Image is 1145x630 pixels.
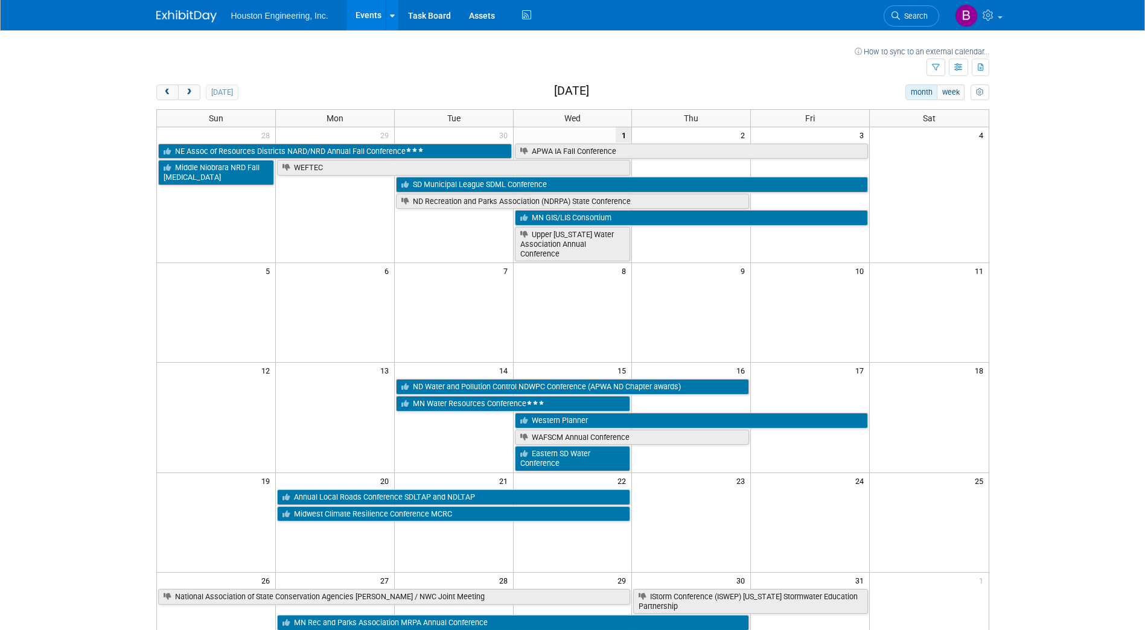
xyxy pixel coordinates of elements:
[923,113,936,123] span: Sat
[396,379,750,395] a: ND Water and Pollution Control NDWPC Conference (APWA ND Chapter awards)
[447,113,461,123] span: Tue
[498,363,513,378] span: 14
[554,84,589,98] h2: [DATE]
[633,589,868,614] a: IStorm Conference (ISWEP) [US_STATE] Stormwater Education Partnership
[974,473,989,488] span: 25
[515,413,869,428] a: Western Planner
[515,430,750,445] a: WAFSCM Annual Conference
[498,473,513,488] span: 21
[231,11,328,21] span: Houston Engineering, Inc.
[178,84,200,100] button: next
[379,127,394,142] span: 29
[498,573,513,588] span: 28
[379,573,394,588] span: 27
[277,506,631,522] a: Midwest Climate Resilience Conference MCRC
[616,127,631,142] span: 1
[156,84,179,100] button: prev
[858,127,869,142] span: 3
[158,589,631,605] a: National Association of State Conservation Agencies [PERSON_NAME] / NWC Joint Meeting
[978,573,989,588] span: 1
[854,473,869,488] span: 24
[158,160,274,185] a: Middle Niobrara NRD Fall [MEDICAL_DATA]
[855,47,989,56] a: How to sync to an external calendar...
[739,127,750,142] span: 2
[277,160,631,176] a: WEFTEC
[379,363,394,378] span: 13
[209,113,223,123] span: Sun
[971,84,989,100] button: myCustomButton
[974,363,989,378] span: 18
[854,573,869,588] span: 31
[158,144,512,159] a: NE Assoc of Resources Districts NARD/NRD Annual Fall Conference
[900,11,928,21] span: Search
[976,89,984,97] i: Personalize Calendar
[564,113,581,123] span: Wed
[498,127,513,142] span: 30
[396,194,750,209] a: ND Recreation and Parks Association (NDRPA) State Conference
[616,473,631,488] span: 22
[156,10,217,22] img: ExhibitDay
[854,263,869,278] span: 10
[616,573,631,588] span: 29
[735,363,750,378] span: 16
[502,263,513,278] span: 7
[260,473,275,488] span: 19
[974,263,989,278] span: 11
[739,263,750,278] span: 9
[955,4,978,27] img: Bonnie Marsaa
[396,177,868,192] a: SD Municipal League SDML Conference
[515,446,631,471] a: Eastern SD Water Conference
[515,227,631,261] a: Upper [US_STATE] Water Association Annual Conference
[684,113,698,123] span: Thu
[327,113,343,123] span: Mon
[260,573,275,588] span: 26
[937,84,965,100] button: week
[396,396,631,412] a: MN Water Resources Conference
[260,127,275,142] span: 28
[264,263,275,278] span: 5
[978,127,989,142] span: 4
[735,473,750,488] span: 23
[620,263,631,278] span: 8
[854,363,869,378] span: 17
[277,489,631,505] a: Annual Local Roads Conference SDLTAP and NDLTAP
[515,210,869,226] a: MN GIS/LIS Consortium
[206,84,238,100] button: [DATE]
[383,263,394,278] span: 6
[616,363,631,378] span: 15
[260,363,275,378] span: 12
[379,473,394,488] span: 20
[515,144,869,159] a: APWA IA Fall Conference
[905,84,937,100] button: month
[884,5,939,27] a: Search
[805,113,815,123] span: Fri
[735,573,750,588] span: 30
